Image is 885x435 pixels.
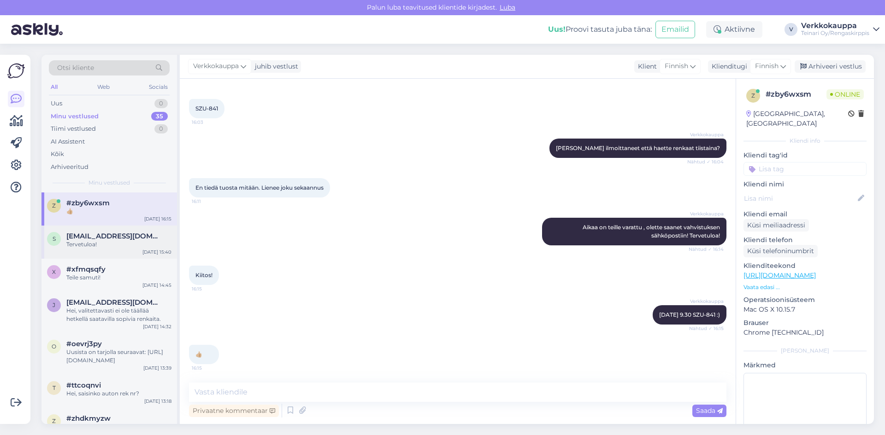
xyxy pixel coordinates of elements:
[154,99,168,108] div: 0
[7,62,25,80] img: Askly Logo
[53,235,56,242] span: s
[66,381,101,389] span: #ttcoqnvi
[743,318,867,328] p: Brauser
[57,63,94,73] span: Otsi kliente
[659,311,720,318] span: [DATE] 9.30 SZU-841 :)
[743,245,818,257] div: Küsi telefoninumbrit
[583,224,721,239] span: Aikaa on teille varattu , olette saanet vahvistuksen sähköpostiin! Tervetuloa!
[706,21,762,38] div: Aktiivne
[743,137,867,145] div: Kliendi info
[743,219,809,232] div: Küsi meiliaadressi
[51,99,62,108] div: Uus
[826,89,864,99] span: Online
[744,193,856,203] input: Lisa nimi
[66,348,171,365] div: Uusista on tarjolla seuraavat: [URL][DOMAIN_NAME]
[143,323,171,330] div: [DATE] 14:32
[51,162,88,172] div: Arhiveeritud
[801,29,869,37] div: Teinari Oy/Rengaskirppis
[251,62,298,71] div: juhib vestlust
[696,406,723,415] span: Saada
[743,328,867,337] p: Chrome [TECHNICAL_ID]
[785,23,797,36] div: V
[689,298,724,305] span: Verkkokauppa
[192,365,226,371] span: 16:15
[151,112,168,121] div: 35
[746,109,848,128] div: [GEOGRAPHIC_DATA], [GEOGRAPHIC_DATA]
[743,151,867,160] p: Kliendi tag'id
[51,124,96,133] div: Tiimi vestlused
[743,305,867,314] p: Mac OS X 10.15.7
[743,283,867,291] p: Vaata edasi ...
[144,398,171,405] div: [DATE] 13:18
[689,210,724,217] span: Verkkokauppa
[687,158,724,165] span: Nähtud ✓ 16:04
[689,131,724,138] span: Verkkokauppa
[88,179,130,187] span: Minu vestlused
[689,246,724,253] span: Nähtud ✓ 16:14
[53,384,56,391] span: t
[195,272,212,278] span: Kiitos!
[51,150,64,159] div: Kõik
[192,119,226,126] span: 16:03
[801,22,869,29] div: Verkkokauppa
[66,307,171,323] div: Hei, valitettavasti ei ole täällää hetkellä saatavilla sopivia renkaita.
[755,61,779,71] span: Finnish
[193,61,239,71] span: Verkkokauppa
[665,61,688,71] span: Finnish
[66,340,102,348] span: #oevrj3py
[497,3,518,12] span: Luba
[743,261,867,271] p: Klienditeekond
[66,423,171,431] div: Kiitos paljon
[548,24,652,35] div: Proovi tasuta juba täna:
[195,105,218,112] span: SZU-841
[66,199,110,207] span: #zby6wxsm
[743,271,816,279] a: [URL][DOMAIN_NAME]
[66,232,162,240] span: saturak@hotmail.com
[743,295,867,305] p: Operatsioonisüsteem
[142,249,171,255] div: [DATE] 15:40
[66,207,171,215] div: 👍🏼
[142,282,171,289] div: [DATE] 14:45
[195,351,202,358] span: 👍🏼
[192,198,226,205] span: 16:11
[95,81,112,93] div: Web
[52,418,56,424] span: z
[66,298,162,307] span: juha.vennola@gmail.com
[154,124,168,133] div: 0
[66,414,111,423] span: #zhdkmyzw
[52,202,56,209] span: z
[795,60,866,73] div: Arhiveeri vestlus
[556,145,720,151] span: [PERSON_NAME] ilmoittaneet että haette renkaat tiistaina?
[66,240,171,249] div: Tervetuloa!
[51,137,85,146] div: AI Assistent
[143,365,171,371] div: [DATE] 13:39
[66,273,171,282] div: Teile samuti!
[655,21,695,38] button: Emailid
[49,81,59,93] div: All
[52,343,56,350] span: o
[192,285,226,292] span: 16:15
[766,89,826,100] div: # zby6wxsm
[743,360,867,370] p: Märkmed
[66,389,171,398] div: Hei, saisinko auton rek nr?
[634,62,657,71] div: Klient
[51,112,99,121] div: Minu vestlused
[52,268,56,275] span: x
[66,265,106,273] span: #xfmqsqfy
[195,184,324,191] span: En tiedä tuosta mitään. Lienee joku sekaannus
[743,347,867,355] div: [PERSON_NAME]
[189,405,279,417] div: Privaatne kommentaar
[743,235,867,245] p: Kliendi telefon
[708,62,747,71] div: Klienditugi
[751,92,755,99] span: z
[144,215,171,222] div: [DATE] 16:15
[147,81,170,93] div: Socials
[548,25,566,34] b: Uus!
[689,325,724,332] span: Nähtud ✓ 16:15
[743,209,867,219] p: Kliendi email
[53,302,55,308] span: j
[743,180,867,189] p: Kliendi nimi
[801,22,879,37] a: VerkkokauppaTeinari Oy/Rengaskirppis
[743,162,867,176] input: Lisa tag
